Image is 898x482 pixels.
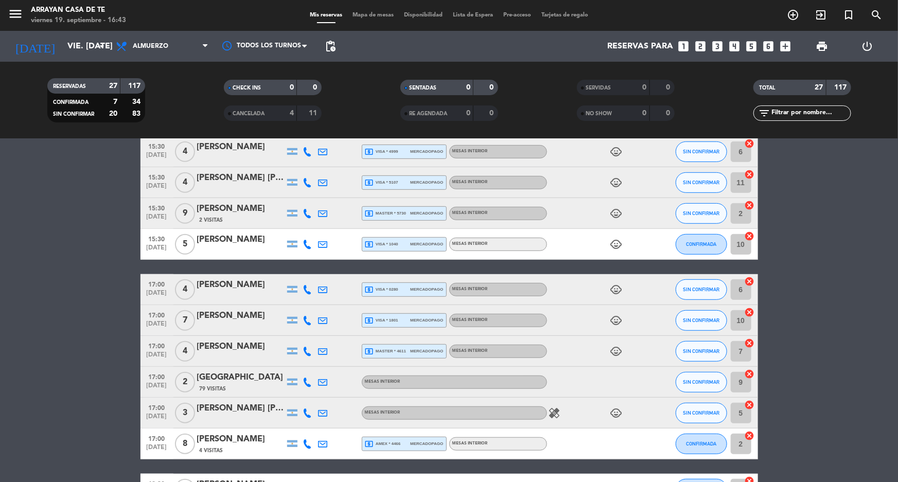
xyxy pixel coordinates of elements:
[144,382,170,394] span: [DATE]
[144,340,170,351] span: 17:00
[711,40,724,53] i: looks_3
[175,234,195,255] span: 5
[144,309,170,320] span: 17:00
[365,285,374,294] i: local_atm
[666,110,672,117] strong: 0
[643,110,647,117] strong: 0
[132,98,143,105] strong: 34
[365,439,401,449] span: amex * 4466
[452,149,488,153] span: MESAS INTERIOR
[365,439,374,449] i: local_atm
[324,40,337,52] span: pending_actions
[448,12,498,18] span: Lista de Espera
[683,348,719,354] span: SIN CONFIRMAR
[452,441,488,445] span: MESAS INTERIOR
[410,241,443,247] span: mercadopago
[410,210,443,217] span: mercadopago
[489,84,496,91] strong: 0
[745,307,755,317] i: cancel
[31,15,126,26] div: viernes 19. septiembre - 16:43
[745,276,755,287] i: cancel
[365,178,398,187] span: visa * 5107
[197,340,285,353] div: [PERSON_NAME]
[144,233,170,244] span: 15:30
[466,110,470,117] strong: 0
[96,40,108,52] i: arrow_drop_down
[309,110,319,117] strong: 11
[586,85,611,91] span: SERVIDAS
[175,310,195,331] span: 7
[815,84,823,91] strong: 27
[586,111,612,116] span: NO SHOW
[845,31,890,62] div: LOG OUT
[676,310,727,331] button: SIN CONFIRMAR
[728,40,741,53] i: looks_4
[610,283,623,296] i: child_care
[745,40,758,53] i: looks_5
[175,434,195,454] span: 8
[686,441,716,447] span: CONFIRMADA
[870,9,883,21] i: search
[313,84,319,91] strong: 0
[610,146,623,158] i: child_care
[745,169,755,180] i: cancel
[745,138,755,149] i: cancel
[676,434,727,454] button: CONFIRMADA
[607,42,673,51] span: Reservas para
[610,207,623,220] i: child_care
[365,347,407,356] span: master * 4611
[365,316,398,325] span: visa * 1801
[144,444,170,456] span: [DATE]
[197,278,285,292] div: [PERSON_NAME]
[676,172,727,193] button: SIN CONFIRMAR
[536,12,593,18] span: Tarjetas de regalo
[144,351,170,363] span: [DATE]
[144,140,170,152] span: 15:30
[410,179,443,186] span: mercadopago
[144,213,170,225] span: [DATE]
[410,286,443,293] span: mercadopago
[8,6,23,25] button: menu
[197,402,285,415] div: [PERSON_NAME] [PERSON_NAME]
[816,40,828,52] span: print
[197,202,285,216] div: [PERSON_NAME]
[365,240,398,249] span: visa * 1040
[760,85,776,91] span: TOTAL
[683,379,719,385] span: SIN CONFIRMAR
[197,171,285,185] div: [PERSON_NAME] [PERSON_NAME]
[200,447,223,455] span: 4 Visitas
[365,380,400,384] span: MESAS INTERIOR
[610,176,623,189] i: child_care
[676,372,727,392] button: SIN CONFIRMAR
[128,82,143,90] strong: 117
[365,347,374,356] i: local_atm
[132,110,143,117] strong: 83
[133,43,168,50] span: Almuerzo
[452,349,488,353] span: MESAS INTERIOR
[683,287,719,292] span: SIN CONFIRMAR
[410,317,443,324] span: mercadopago
[686,241,716,247] span: CONFIRMADA
[834,84,849,91] strong: 117
[144,202,170,213] span: 15:30
[144,171,170,183] span: 15:30
[410,111,448,116] span: RE AGENDADA
[452,318,488,322] span: MESAS INTERIOR
[759,107,771,119] i: filter_list
[197,140,285,154] div: [PERSON_NAME]
[410,348,443,354] span: mercadopago
[676,279,727,300] button: SIN CONFIRMAR
[109,110,117,117] strong: 20
[233,85,261,91] span: CHECK INS
[365,178,374,187] i: local_atm
[175,403,195,423] span: 3
[683,210,719,216] span: SIN CONFIRMAR
[8,35,62,58] i: [DATE]
[175,279,195,300] span: 4
[144,320,170,332] span: [DATE]
[175,203,195,224] span: 9
[861,40,874,52] i: power_settings_new
[197,233,285,246] div: [PERSON_NAME]
[305,12,347,18] span: Mis reservas
[676,203,727,224] button: SIN CONFIRMAR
